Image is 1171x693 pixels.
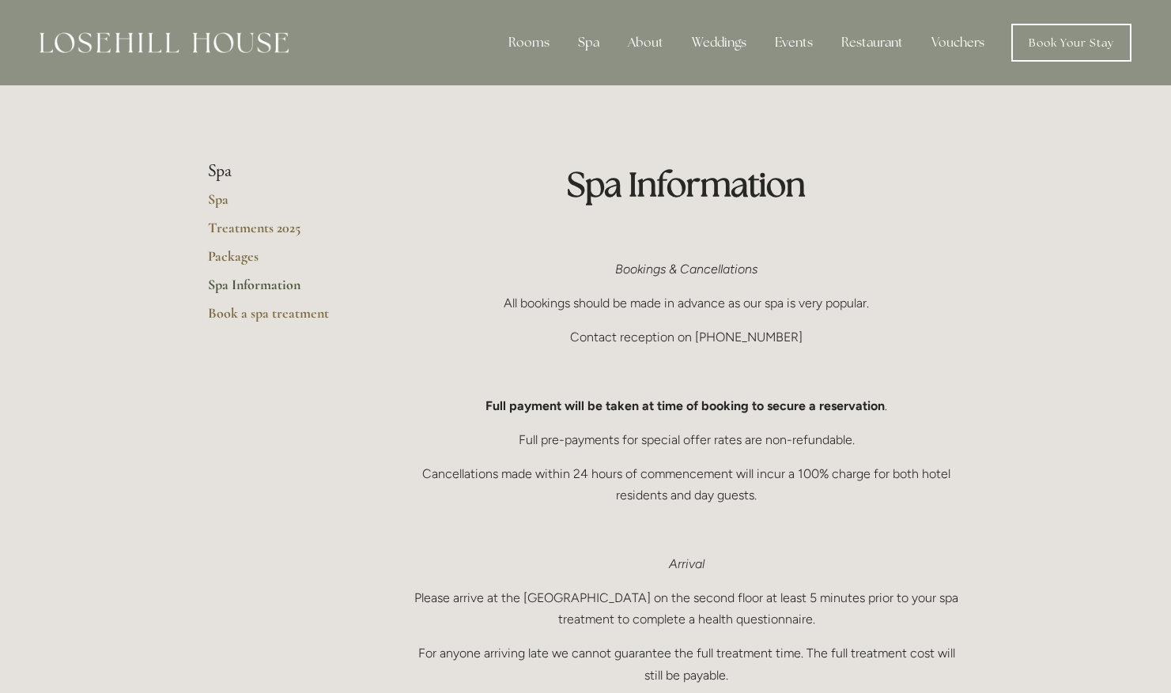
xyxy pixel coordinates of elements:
div: Rooms [496,27,562,58]
p: Please arrive at the [GEOGRAPHIC_DATA] on the second floor at least 5 minutes prior to your spa t... [410,587,964,630]
a: Spa [208,190,359,219]
p: . [410,395,964,416]
li: Spa [208,161,359,182]
p: Cancellations made within 24 hours of commencement will incur a 100% charge for both hotel reside... [410,463,964,506]
strong: Full payment will be taken at time of booking to secure a reservation [485,398,885,413]
a: Packages [208,247,359,276]
p: Full pre-payments for special offer rates are non-refundable. [410,429,964,450]
em: Arrival [669,556,704,571]
a: Book a spa treatment [208,304,359,333]
p: All bookings should be made in advance as our spa is very popular. [410,292,964,314]
div: Spa [565,27,612,58]
a: Treatments 2025 [208,219,359,247]
div: Restaurant [829,27,916,58]
a: Vouchers [919,27,997,58]
div: Events [762,27,825,58]
em: Bookings & Cancellations [615,262,757,277]
p: Contact reception on [PHONE_NUMBER] [410,326,964,348]
div: Weddings [679,27,759,58]
strong: Spa Information [567,163,806,205]
div: About [615,27,676,58]
a: Spa Information [208,276,359,304]
img: Losehill House [40,32,289,53]
a: Book Your Stay [1011,24,1131,62]
p: For anyone arriving late we cannot guarantee the full treatment time. The full treatment cost wil... [410,642,964,685]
